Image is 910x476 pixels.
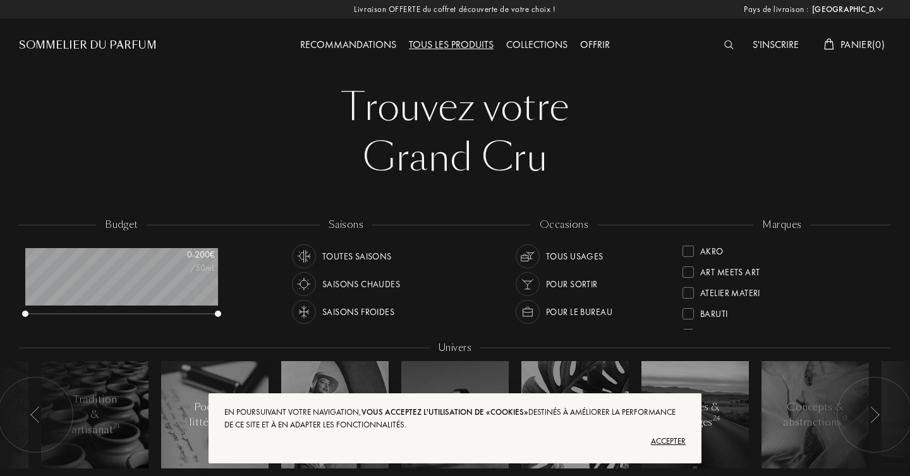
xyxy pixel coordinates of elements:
div: Atelier Materi [700,282,760,299]
div: Accepter [224,431,686,451]
a: Sommelier du Parfum [19,38,157,53]
span: Pays de livraison : [744,3,809,16]
div: Saisons froides [322,300,394,324]
a: Offrir [574,38,616,51]
div: Pour sortir [546,272,598,296]
div: Tous les produits [403,37,500,54]
div: marques [753,218,810,232]
div: saisons [320,218,372,232]
a: Tous les produits [403,38,500,51]
div: Tous usages [546,244,604,268]
div: Toutes saisons [322,244,392,268]
div: 0 - 200 € [152,248,215,261]
div: Binet-Papillon [700,324,763,341]
img: search_icn_white.svg [724,40,734,49]
img: arr_left.svg [30,407,40,423]
div: Baruti [700,303,728,320]
img: usage_season_hot_white.svg [295,275,313,293]
img: usage_season_cold_white.svg [295,303,313,321]
a: Collections [500,38,574,51]
img: usage_occasion_work_white.svg [519,303,537,321]
div: Pour le bureau [546,300,612,324]
div: S'inscrire [746,37,805,54]
div: En poursuivant votre navigation, destinés à améliorer la performance de ce site et à en adapter l... [224,406,686,431]
div: Offrir [574,37,616,54]
div: budget [96,218,147,232]
span: Panier ( 0 ) [840,38,885,51]
img: arr_left.svg [870,407,880,423]
div: Poésie & littérature [188,400,242,430]
div: Art Meets Art [700,261,760,278]
div: Grand Cru [28,133,882,183]
span: vous acceptez l'utilisation de «cookies» [361,407,528,417]
div: occasions [531,218,597,232]
span: 24 [713,414,720,423]
div: Recommandations [294,37,403,54]
img: usage_occasion_all_white.svg [519,247,537,265]
img: usage_season_average_white.svg [295,247,313,265]
div: Collections [500,37,574,54]
a: Recommandations [294,38,403,51]
div: Akro [700,241,724,258]
div: /50mL [152,261,215,275]
img: usage_occasion_party_white.svg [519,275,537,293]
div: Univers [430,341,480,355]
img: cart_white.svg [824,39,834,50]
a: S'inscrire [746,38,805,51]
div: Trouvez votre [28,82,882,133]
div: Saisons chaudes [322,272,400,296]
